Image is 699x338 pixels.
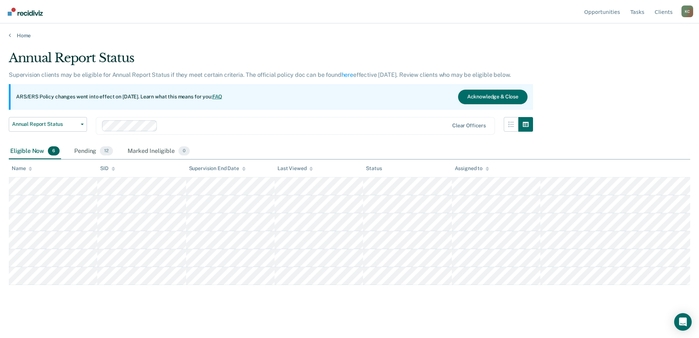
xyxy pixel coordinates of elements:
div: Open Intercom Messenger [674,313,692,331]
div: Marked Ineligible0 [126,143,191,159]
div: K C [681,5,693,17]
a: here [341,71,353,78]
div: Annual Report Status [9,50,533,71]
div: Clear officers [452,123,486,129]
div: Name [12,165,32,172]
span: 6 [48,146,60,156]
span: Annual Report Status [12,121,78,127]
div: Supervision End Date [189,165,246,172]
span: 12 [100,146,113,156]
div: Pending12 [73,143,114,159]
button: Acknowledge & Close [458,90,528,104]
div: Last Viewed [277,165,313,172]
img: Recidiviz [8,8,43,16]
button: Annual Report Status [9,117,87,132]
p: ARS/ERS Policy changes went into effect on [DATE]. Learn what this means for you: [16,93,222,101]
span: 0 [178,146,190,156]
button: Profile dropdown button [681,5,693,17]
a: FAQ [212,94,223,99]
div: Status [366,165,382,172]
div: SID [100,165,115,172]
p: Supervision clients may be eligible for Annual Report Status if they meet certain criteria. The o... [9,71,511,78]
a: Home [9,32,690,39]
div: Eligible Now6 [9,143,61,159]
div: Assigned to [455,165,489,172]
